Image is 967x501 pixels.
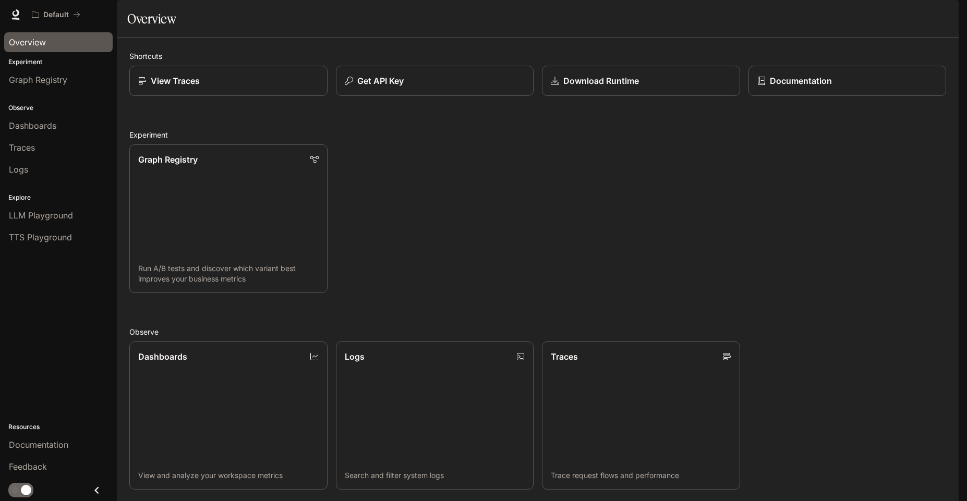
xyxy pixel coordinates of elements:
[542,341,740,490] a: TracesTrace request flows and performance
[336,66,534,96] button: Get API Key
[129,66,328,96] a: View Traces
[336,341,534,490] a: LogsSearch and filter system logs
[138,263,319,284] p: Run A/B tests and discover which variant best improves your business metrics
[43,10,69,19] p: Default
[542,66,740,96] a: Download Runtime
[138,153,198,166] p: Graph Registry
[551,470,731,481] p: Trace request flows and performance
[770,75,832,87] p: Documentation
[748,66,947,96] a: Documentation
[551,350,578,363] p: Traces
[345,470,525,481] p: Search and filter system logs
[27,4,85,25] button: All workspaces
[129,51,946,62] h2: Shortcuts
[563,75,639,87] p: Download Runtime
[129,341,328,490] a: DashboardsView and analyze your workspace metrics
[138,470,319,481] p: View and analyze your workspace metrics
[129,129,946,140] h2: Experiment
[129,326,946,337] h2: Observe
[129,144,328,293] a: Graph RegistryRun A/B tests and discover which variant best improves your business metrics
[138,350,187,363] p: Dashboards
[357,75,404,87] p: Get API Key
[151,75,200,87] p: View Traces
[345,350,365,363] p: Logs
[127,8,176,29] h1: Overview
